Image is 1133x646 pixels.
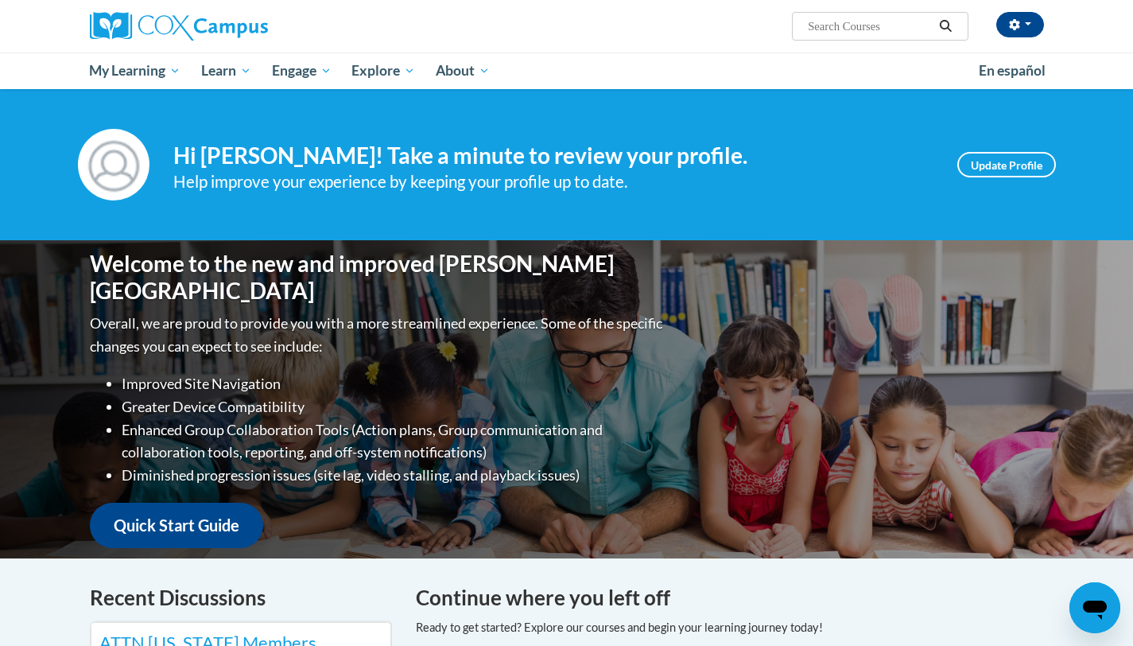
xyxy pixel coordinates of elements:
[66,53,1068,89] div: Main menu
[272,61,332,80] span: Engage
[173,142,933,169] h4: Hi [PERSON_NAME]! Take a minute to review your profile.
[191,53,262,89] a: Learn
[933,17,957,36] button: Search
[122,395,666,418] li: Greater Device Compatibility
[122,418,666,465] li: Enhanced Group Collaboration Tools (Action plans, Group communication and collaboration tools, re...
[341,53,425,89] a: Explore
[122,464,666,487] li: Diminished progression issues (site lag, video stalling, and playback issues)
[201,61,251,80] span: Learn
[173,169,933,195] div: Help improve your experience by keeping your profile up to date.
[957,152,1056,177] a: Update Profile
[996,12,1044,37] button: Account Settings
[90,503,263,548] a: Quick Start Guide
[425,53,500,89] a: About
[968,54,1056,88] a: En español
[90,312,666,358] p: Overall, we are proud to provide you with a more streamlined experience. Some of the specific cha...
[806,17,933,36] input: Search Courses
[90,582,392,613] h4: Recent Discussions
[80,53,192,89] a: My Learning
[122,372,666,395] li: Improved Site Navigation
[351,61,415,80] span: Explore
[90,12,268,41] img: Cox Campus
[90,12,392,41] a: Cox Campus
[89,61,180,80] span: My Learning
[90,251,666,304] h1: Welcome to the new and improved [PERSON_NAME][GEOGRAPHIC_DATA]
[416,582,1044,613] h4: Continue where you left off
[262,53,342,89] a: Engage
[78,129,149,200] img: Profile Image
[1069,582,1120,633] iframe: Button to launch messaging window
[436,61,490,80] span: About
[979,62,1046,79] span: En español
